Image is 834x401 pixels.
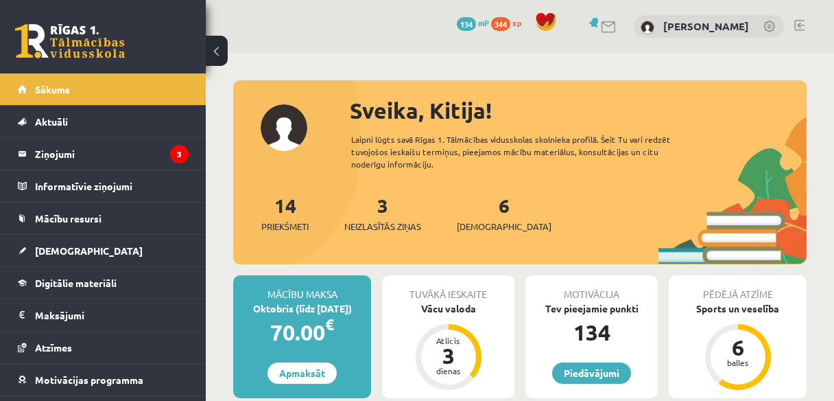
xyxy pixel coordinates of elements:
[18,235,189,266] a: [DEMOGRAPHIC_DATA]
[552,363,631,384] a: Piedāvājumi
[261,220,309,233] span: Priekšmeti
[669,301,807,392] a: Sports un veselība 6 balles
[350,94,807,127] div: Sveika, Kitija!
[233,275,371,301] div: Mācību maksa
[18,364,189,396] a: Motivācijas programma
[428,336,469,345] div: Atlicis
[35,170,189,202] legend: Informatīvie ziņojumi
[267,363,337,384] a: Apmaksāt
[717,336,759,358] div: 6
[233,301,371,316] div: Oktobris (līdz [DATE])
[478,17,489,28] span: mP
[525,301,658,316] div: Tev pieejamie punkti
[351,133,695,170] div: Laipni lūgts savā Rīgas 1. Tālmācības vidusskolas skolnieka profilā. Šeit Tu vari redzēt tuvojošo...
[18,73,189,105] a: Sākums
[35,83,70,95] span: Sākums
[170,145,189,163] i: 3
[18,138,189,170] a: Ziņojumi3
[18,332,189,363] a: Atzīmes
[35,299,189,331] legend: Maksājumi
[457,17,489,28] a: 134 mP
[382,301,514,316] div: Vācu valoda
[525,275,658,301] div: Motivācija
[18,170,189,202] a: Informatīvie ziņojumi
[457,220,551,233] span: [DEMOGRAPHIC_DATA]
[233,316,371,349] div: 70.00
[457,17,476,31] span: 134
[35,212,102,225] span: Mācību resursi
[325,314,334,334] span: €
[428,367,469,375] div: dienas
[18,106,189,137] a: Aktuāli
[717,358,759,367] div: balles
[35,138,189,170] legend: Ziņojumi
[18,267,189,299] a: Digitālie materiāli
[512,17,521,28] span: xp
[344,193,421,233] a: 3Neizlasītās ziņas
[344,220,421,233] span: Neizlasītās ziņas
[641,21,654,34] img: Kitija Goldberga
[525,316,658,349] div: 134
[18,203,189,234] a: Mācību resursi
[15,24,125,58] a: Rīgas 1. Tālmācības vidusskola
[663,19,749,33] a: [PERSON_NAME]
[35,277,117,289] span: Digitālie materiāli
[669,275,807,301] div: Pēdējā atzīme
[382,275,514,301] div: Tuvākā ieskaite
[18,299,189,331] a: Maksājumi
[35,374,143,386] span: Motivācijas programma
[261,193,309,233] a: 14Priekšmeti
[491,17,528,28] a: 344 xp
[428,345,469,367] div: 3
[35,115,68,128] span: Aktuāli
[457,193,551,233] a: 6[DEMOGRAPHIC_DATA]
[491,17,510,31] span: 344
[382,301,514,392] a: Vācu valoda Atlicis 3 dienas
[669,301,807,316] div: Sports un veselība
[35,244,143,257] span: [DEMOGRAPHIC_DATA]
[35,341,72,354] span: Atzīmes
